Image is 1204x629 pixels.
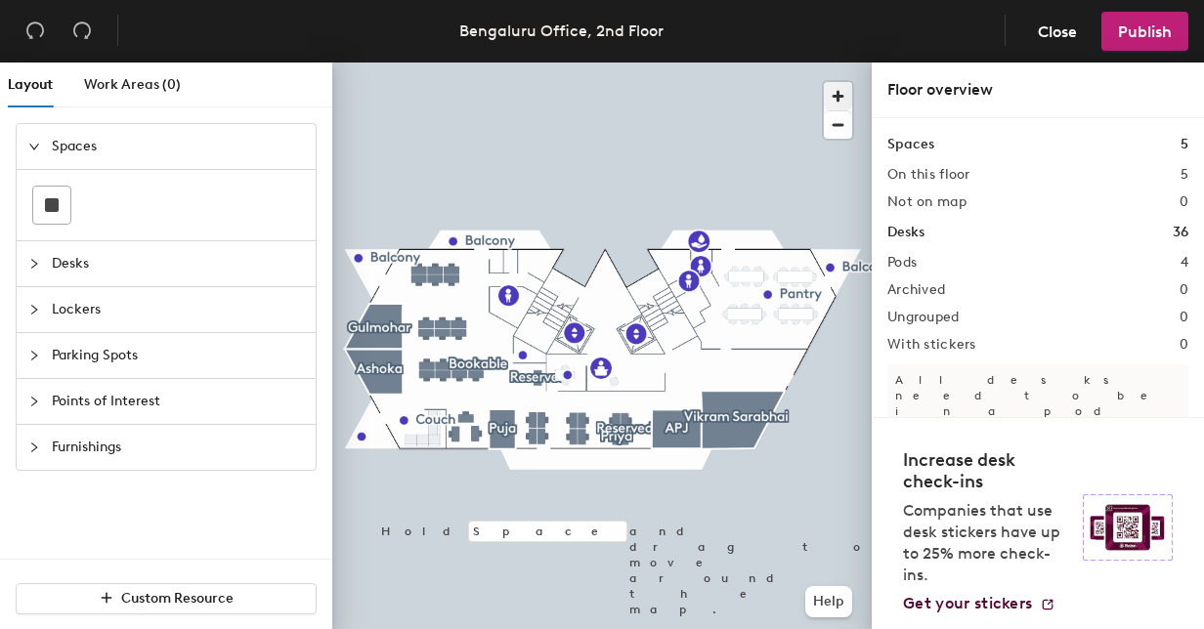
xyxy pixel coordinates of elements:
h2: 5 [1181,167,1188,183]
h2: On this floor [887,167,970,183]
span: Points of Interest [52,379,304,424]
h1: 5 [1181,134,1188,155]
button: Undo (⌘ + Z) [16,12,55,51]
span: Lockers [52,287,304,332]
span: Custom Resource [121,590,234,607]
p: Companies that use desk stickers have up to 25% more check-ins. [903,500,1071,586]
span: Work Areas (0) [84,76,181,93]
span: expanded [28,141,40,152]
button: Custom Resource [16,583,317,614]
h2: With stickers [887,337,976,353]
h4: Increase desk check-ins [903,449,1071,492]
h2: 0 [1180,194,1188,210]
h2: Archived [887,282,945,298]
span: Desks [52,241,304,286]
span: collapsed [28,350,40,361]
span: Furnishings [52,425,304,470]
h2: 0 [1180,337,1188,353]
h1: Desks [887,222,924,243]
h2: Pods [887,255,917,271]
button: Help [805,586,852,617]
span: Publish [1118,22,1172,41]
span: Layout [8,76,53,93]
h1: Spaces [887,134,934,155]
h2: 0 [1180,310,1188,325]
h2: Ungrouped [887,310,960,325]
p: All desks need to be in a pod before saving [887,364,1188,458]
span: collapsed [28,441,40,453]
button: Close [1021,12,1094,51]
h2: Not on map [887,194,967,210]
span: Spaces [52,124,304,169]
img: Sticker logo [1083,494,1173,561]
span: collapsed [28,304,40,315]
button: Publish [1101,12,1188,51]
h2: 0 [1180,282,1188,298]
h2: 4 [1181,255,1188,271]
span: collapsed [28,258,40,270]
a: Get your stickers [903,594,1055,613]
h1: 36 [1173,222,1188,243]
div: Bengaluru Office, 2nd Floor [459,19,664,43]
span: Close [1038,22,1077,41]
span: collapsed [28,396,40,407]
button: Redo (⌘ + ⇧ + Z) [63,12,102,51]
span: Get your stickers [903,594,1032,612]
div: Floor overview [887,78,1188,102]
span: Parking Spots [52,333,304,378]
